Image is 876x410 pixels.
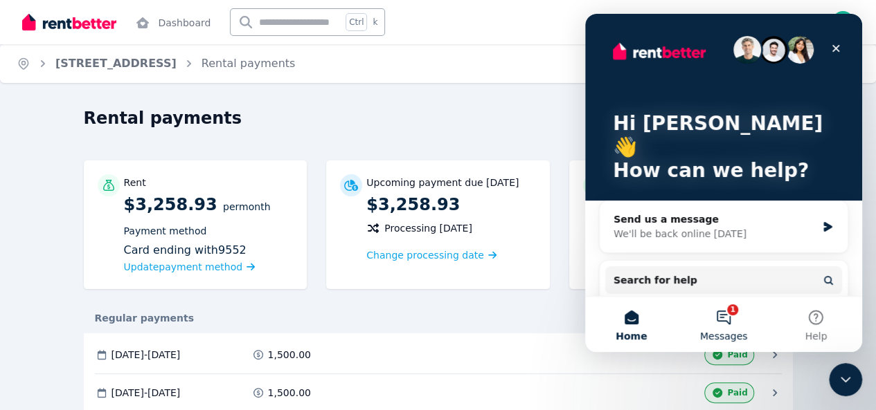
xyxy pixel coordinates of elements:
span: Ctrl [346,13,367,31]
p: $3,258.93 [124,194,294,275]
div: Regular payments [84,311,793,325]
span: k [373,17,377,28]
span: Update payment method [124,261,243,272]
span: Paid [727,349,747,360]
a: [STREET_ADDRESS] [55,57,177,70]
a: Rental payments [202,57,296,70]
h1: Rental payments [84,107,242,129]
p: Payment method [124,224,294,238]
span: 1,500.00 [268,348,311,362]
span: Processing [DATE] [384,221,472,235]
span: Paid [727,387,747,398]
div: Card ending with 9552 [124,242,294,259]
img: RentBetter [22,12,116,32]
span: [DATE] - [DATE] [111,348,181,362]
span: per Month [223,201,270,212]
p: Rent [124,176,146,189]
span: Change processing date [366,248,484,262]
p: Upcoming payment due [DATE] [366,176,519,189]
img: Ibrahim Alnami Alnami [832,11,854,33]
span: 1,500.00 [268,386,311,400]
iframe: Intercom live chat [829,363,862,396]
p: $3,258.93 [366,194,536,216]
a: Change processing date [366,248,497,262]
iframe: Intercom live chat [585,14,862,352]
span: [DATE] - [DATE] [111,386,181,400]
